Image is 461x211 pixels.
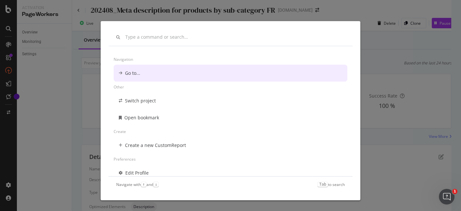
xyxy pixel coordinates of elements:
kbd: ↑ [141,182,146,187]
div: Preferences [114,154,347,165]
span: 1 [452,189,457,194]
input: Type a command or search… [125,34,345,40]
div: Go to... [125,70,140,76]
div: Create a new CustomReport [125,142,186,149]
div: modal [101,21,360,200]
iframe: Intercom live chat [439,189,455,204]
div: Navigate with and [116,182,159,187]
div: Navigation [114,54,347,65]
div: Create [114,126,347,137]
div: Edit Profile [125,170,149,176]
kbd: ↓ [153,182,159,187]
div: Open bookmark [124,114,159,121]
div: Other [114,82,347,92]
div: Switch project [125,98,156,104]
kbd: Tab [318,182,328,187]
div: to search [318,182,345,187]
